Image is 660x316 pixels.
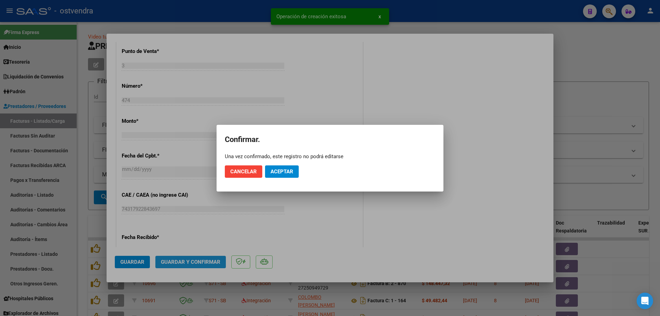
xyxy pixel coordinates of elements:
span: Aceptar [271,168,293,175]
button: Cancelar [225,165,262,178]
button: Aceptar [265,165,299,178]
span: Cancelar [230,168,257,175]
h2: Confirmar. [225,133,435,146]
div: Open Intercom Messenger [637,293,653,309]
div: Una vez confirmado, este registro no podrá editarse [225,153,435,160]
